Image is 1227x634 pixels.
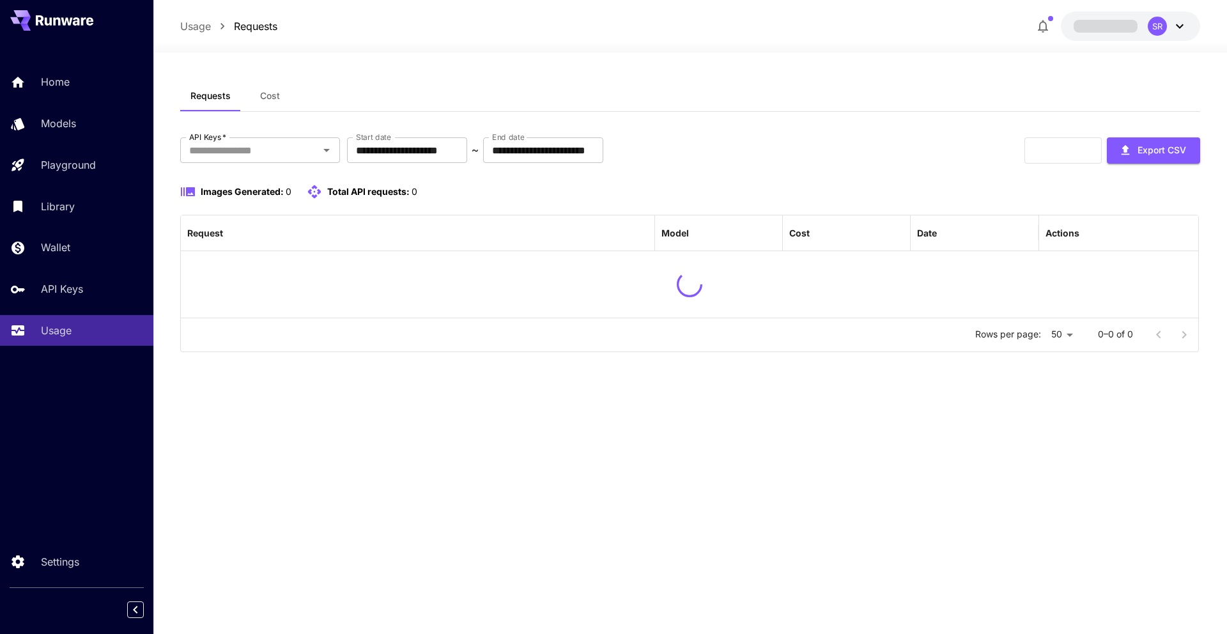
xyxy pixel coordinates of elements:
p: 0–0 of 0 [1098,328,1133,341]
div: Collapse sidebar [137,598,153,621]
label: Start date [356,132,391,143]
p: Settings [41,554,79,569]
label: End date [492,132,524,143]
span: 0 [412,186,417,197]
button: SR [1061,12,1200,41]
p: Wallet [41,240,70,255]
div: Request [187,228,223,238]
span: Cost [260,90,280,102]
button: Open [318,141,336,159]
span: Total API requests: [327,186,410,197]
div: SR [1148,17,1167,36]
span: Images Generated: [201,186,284,197]
div: Actions [1046,228,1079,238]
p: Models [41,116,76,131]
a: Requests [234,19,277,34]
div: Model [661,228,689,238]
div: Cost [789,228,810,238]
p: Rows per page: [975,328,1041,341]
p: Home [41,74,70,89]
span: Requests [190,90,231,102]
p: Library [41,199,75,214]
p: API Keys [41,281,83,297]
span: 0 [286,186,291,197]
p: Usage [41,323,72,338]
p: ~ [472,143,479,158]
div: 50 [1046,325,1077,344]
nav: breadcrumb [180,19,277,34]
a: Usage [180,19,211,34]
button: Collapse sidebar [127,601,144,618]
label: API Keys [189,132,226,143]
button: Export CSV [1107,137,1200,164]
p: Playground [41,157,96,173]
div: Date [917,228,937,238]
